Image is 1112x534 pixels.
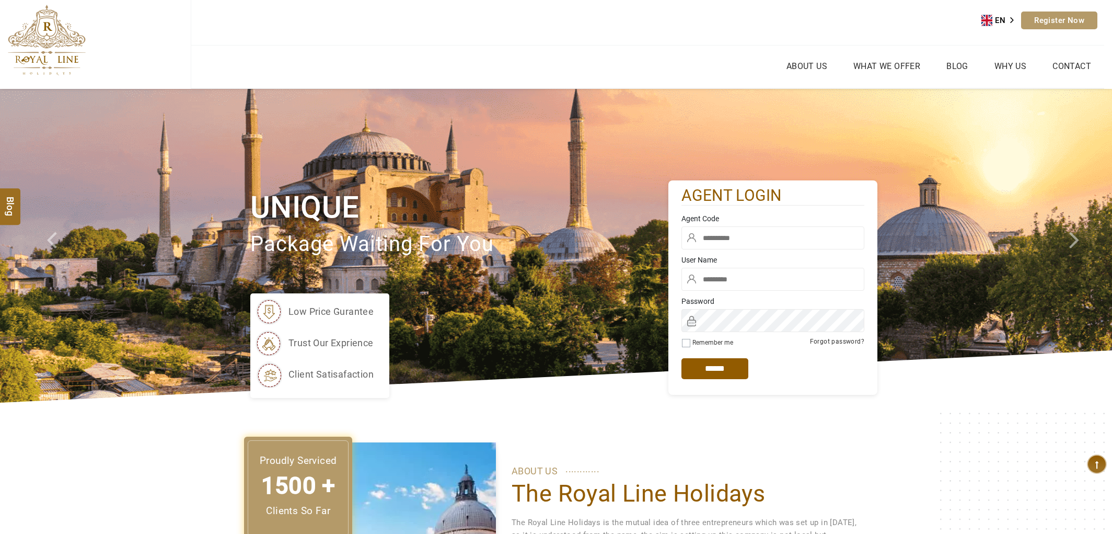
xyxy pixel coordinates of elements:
label: Remember me [692,339,733,346]
li: client satisafaction [256,361,374,388]
a: Check next image [1057,89,1112,403]
div: Language [981,13,1021,28]
a: Forgot password? [810,338,864,345]
aside: Language selected: English [981,13,1021,28]
img: The Royal Line Holidays [8,5,86,75]
a: EN [981,13,1021,28]
h1: Unique [250,188,668,227]
label: Password [681,296,864,306]
span: ............ [565,461,599,477]
a: Why Us [992,59,1029,74]
h1: The Royal Line Holidays [512,479,862,508]
h2: agent login [681,186,864,206]
p: package waiting for you [250,227,668,262]
a: Blog [944,59,971,74]
a: About Us [784,59,830,74]
li: low price gurantee [256,299,374,325]
a: What we Offer [851,59,923,74]
label: Agent Code [681,213,864,224]
a: Check next prev [33,89,89,403]
p: ABOUT US [512,463,862,479]
a: Contact [1050,59,1094,74]
li: trust our exprience [256,330,374,356]
span: Blog [4,197,17,206]
a: Register Now [1021,12,1097,29]
label: User Name [681,255,864,265]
